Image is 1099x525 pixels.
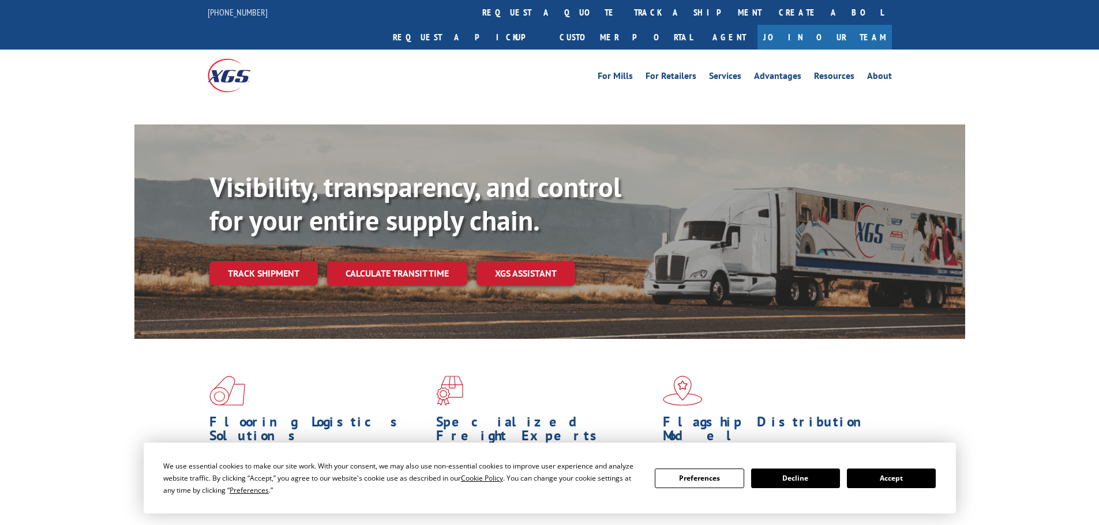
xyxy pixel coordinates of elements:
[209,261,318,285] a: Track shipment
[209,169,621,238] b: Visibility, transparency, and control for your entire supply chain.
[701,25,757,50] a: Agent
[754,71,801,84] a: Advantages
[751,469,840,488] button: Decline
[655,469,744,488] button: Preferences
[551,25,701,50] a: Customer Portal
[663,376,703,406] img: xgs-icon-flagship-distribution-model-red
[757,25,892,50] a: Join Our Team
[663,415,881,448] h1: Flagship Distribution Model
[327,261,467,286] a: Calculate transit time
[461,473,503,483] span: Cookie Policy
[209,376,245,406] img: xgs-icon-total-supply-chain-intelligence-red
[209,415,427,448] h1: Flooring Logistics Solutions
[230,485,269,495] span: Preferences
[208,6,268,18] a: [PHONE_NUMBER]
[709,71,741,84] a: Services
[163,460,641,496] div: We use essential cookies to make our site work. With your consent, we may also use non-essential ...
[477,261,575,286] a: XGS ASSISTANT
[144,443,956,513] div: Cookie Consent Prompt
[814,71,854,84] a: Resources
[847,469,936,488] button: Accept
[867,71,892,84] a: About
[646,71,696,84] a: For Retailers
[436,415,654,448] h1: Specialized Freight Experts
[384,25,551,50] a: Request a pickup
[436,376,463,406] img: xgs-icon-focused-on-flooring-red
[598,71,633,84] a: For Mills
